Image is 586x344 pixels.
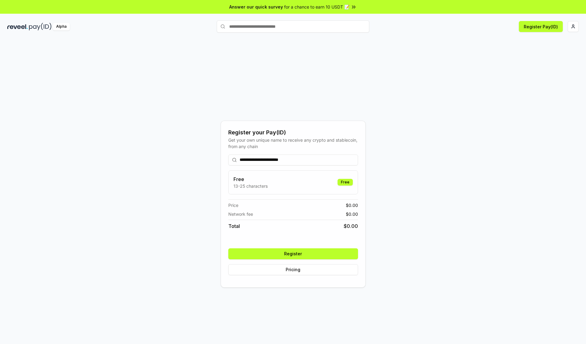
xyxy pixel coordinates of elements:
[7,23,28,30] img: reveel_dark
[233,183,268,189] p: 13-25 characters
[228,137,358,150] div: Get your own unique name to receive any crypto and stablecoin, from any chain
[346,211,358,217] span: $ 0.00
[228,211,253,217] span: Network fee
[53,23,70,30] div: Alpha
[338,179,353,186] div: Free
[228,264,358,275] button: Pricing
[29,23,52,30] img: pay_id
[344,222,358,230] span: $ 0.00
[228,202,238,208] span: Price
[519,21,563,32] button: Register Pay(ID)
[233,176,268,183] h3: Free
[346,202,358,208] span: $ 0.00
[229,4,283,10] span: Answer our quick survey
[228,248,358,259] button: Register
[284,4,349,10] span: for a chance to earn 10 USDT 📝
[228,128,358,137] div: Register your Pay(ID)
[228,222,240,230] span: Total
